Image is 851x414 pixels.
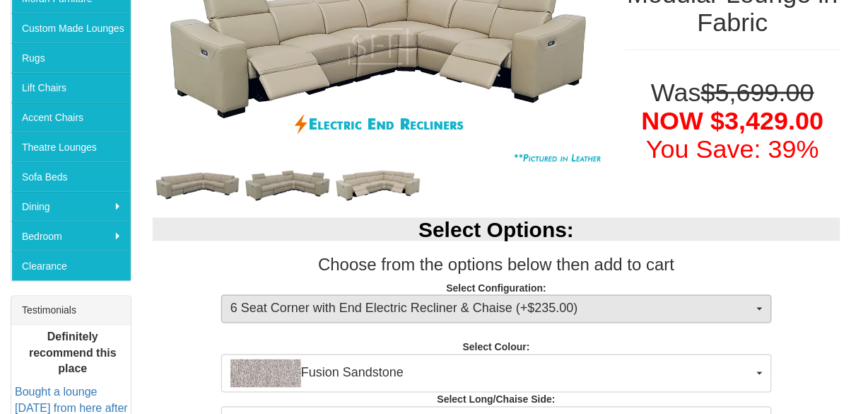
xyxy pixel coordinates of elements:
b: Select Options: [418,218,574,241]
h3: Choose from the options below then add to cart [153,255,840,274]
span: NOW $3,429.00 [642,106,824,135]
a: Accent Chairs [11,103,131,132]
a: Lift Chairs [11,73,131,103]
a: Dining [11,192,131,222]
del: $5,699.00 [701,78,814,107]
div: Testimonials [11,297,131,326]
a: Sofa Beds [11,162,131,192]
strong: Select Long/Chaise Side: [438,394,556,406]
button: Fusion SandstoneFusion Sandstone [221,355,772,393]
a: Custom Made Lounges [11,13,131,43]
span: Fusion Sandstone [230,360,753,388]
a: Bedroom [11,222,131,251]
strong: Select Colour: [463,342,530,353]
a: Theatre Lounges [11,132,131,162]
img: Fusion Sandstone [230,360,301,388]
button: 6 Seat Corner with End Electric Recliner & Chaise (+$235.00) [221,295,772,323]
a: Rugs [11,43,131,73]
b: Definitely recommend this place [29,330,117,375]
span: 6 Seat Corner with End Electric Recliner & Chaise (+$235.00) [230,300,753,318]
a: Clearance [11,251,131,281]
font: You Save: 39% [646,134,819,163]
strong: Select Configuration: [447,282,547,294]
h1: Was [626,79,840,163]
